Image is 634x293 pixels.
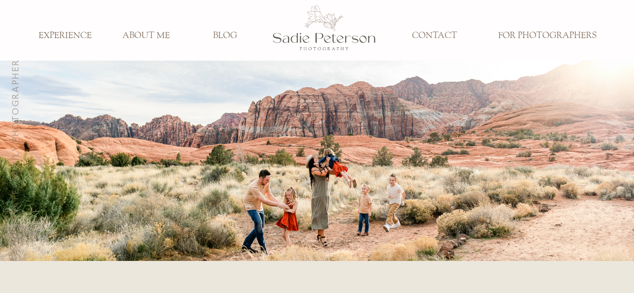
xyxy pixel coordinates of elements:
h3: [US_STATE] Family Photographer [10,56,20,246]
a: FOR PHOTOGRAPHERS [491,31,604,42]
a: CONTACT [401,31,468,42]
a: ABOUT ME [113,31,179,42]
a: EXPERIENCE [32,31,98,42]
a: BLOG [192,31,258,42]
